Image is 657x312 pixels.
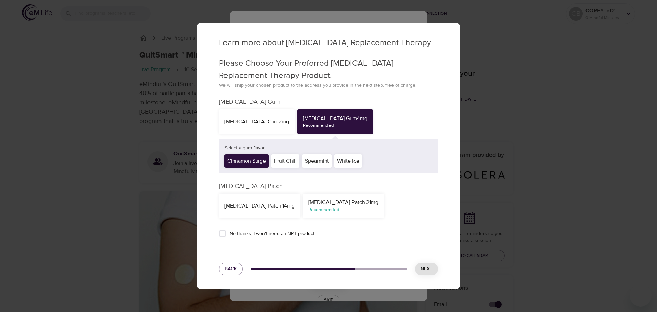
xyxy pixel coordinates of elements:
[334,154,362,168] div: White Ice
[302,154,332,168] div: Spearmint
[415,263,438,275] button: Next
[224,118,289,126] div: [MEDICAL_DATA] Gum 2mg
[219,97,438,107] p: [MEDICAL_DATA] Gum
[219,37,438,49] p: Learn more about [MEDICAL_DATA] Replacement Therapy
[219,263,243,275] button: Back
[219,182,438,191] p: [MEDICAL_DATA] Patch
[230,230,314,237] span: No thanks, I won't need an NRT product
[224,202,295,210] div: [MEDICAL_DATA] Patch 14mg
[303,115,368,123] div: [MEDICAL_DATA] Gum 4mg
[224,145,433,152] p: Select a gum flavor
[224,154,269,168] div: Cinnamon Surge
[308,207,378,213] div: Recommended
[303,122,368,129] div: Recommended
[271,154,299,168] div: Fruit Chill
[219,57,438,82] p: Please Choose Your Preferred [MEDICAL_DATA] Replacement Therapy Product.
[421,265,433,273] span: Next
[219,82,438,89] p: We will ship your chosen product to the address you provide in the next step, free of charge.
[308,199,378,207] div: [MEDICAL_DATA] Patch 21mg
[224,265,237,273] span: Back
